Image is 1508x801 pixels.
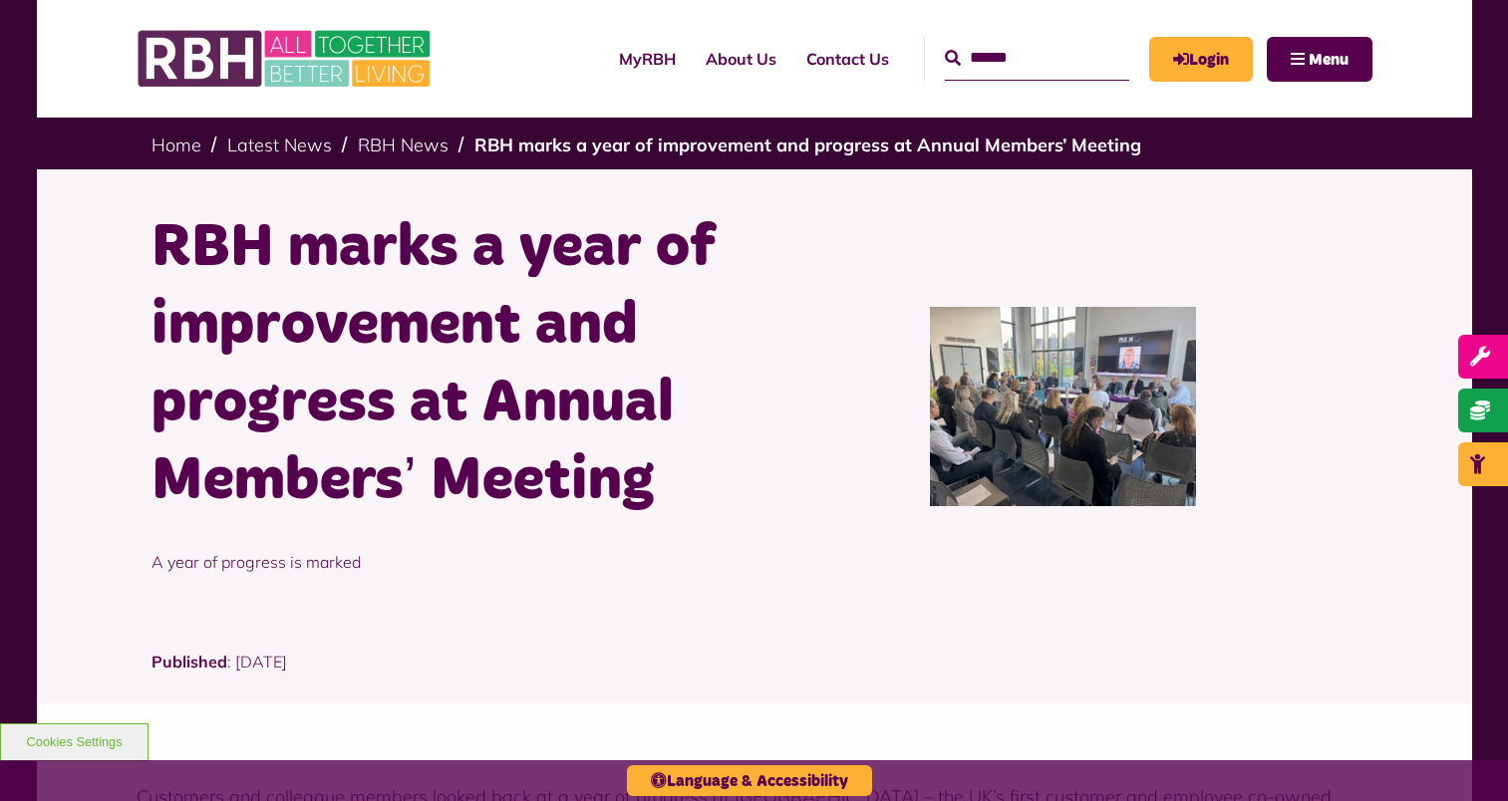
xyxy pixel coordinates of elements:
[627,765,872,796] button: Language & Accessibility
[137,20,436,98] img: RBH
[151,650,1357,703] p: : [DATE]
[930,307,1196,506] img: Board Meeting (1)
[791,32,904,86] a: Contact Us
[151,520,740,604] p: A year of progress is marked
[474,133,1141,156] a: RBH marks a year of improvement and progress at Annual Members’ Meeting
[604,32,691,86] a: MyRBH
[1309,52,1349,68] span: Menu
[151,652,227,671] strong: Published
[227,133,332,156] a: Latest News
[151,209,740,520] h1: RBH marks a year of improvement and progress at Annual Members’ Meeting
[1418,711,1508,801] iframe: Netcall Web Assistant for live chat
[691,32,791,86] a: About Us
[358,133,449,156] a: RBH News
[1149,37,1253,82] a: MyRBH
[1267,37,1372,82] button: Navigation
[151,133,201,156] a: Home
